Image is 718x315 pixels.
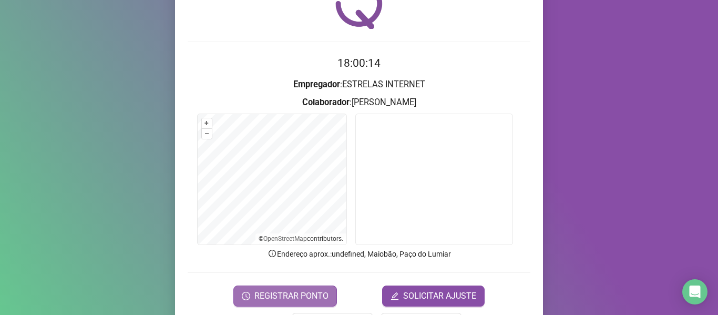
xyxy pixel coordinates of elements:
time: 18:00:14 [337,57,381,69]
span: SOLICITAR AJUSTE [403,290,476,302]
h3: : ESTRELAS INTERNET [188,78,530,92]
strong: Empregador [293,79,340,89]
button: editSOLICITAR AJUSTE [382,286,485,307]
button: – [202,129,212,139]
h3: : [PERSON_NAME] [188,96,530,109]
a: OpenStreetMap [263,235,307,242]
p: Endereço aprox. : undefined, Maiobão, Paço do Lumiar [188,248,530,260]
span: clock-circle [242,292,250,300]
li: © contributors. [259,235,343,242]
span: info-circle [268,249,277,258]
strong: Colaborador [302,97,350,107]
button: REGISTRAR PONTO [233,286,337,307]
span: REGISTRAR PONTO [254,290,329,302]
button: + [202,118,212,128]
div: Open Intercom Messenger [682,279,707,304]
span: edit [391,292,399,300]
